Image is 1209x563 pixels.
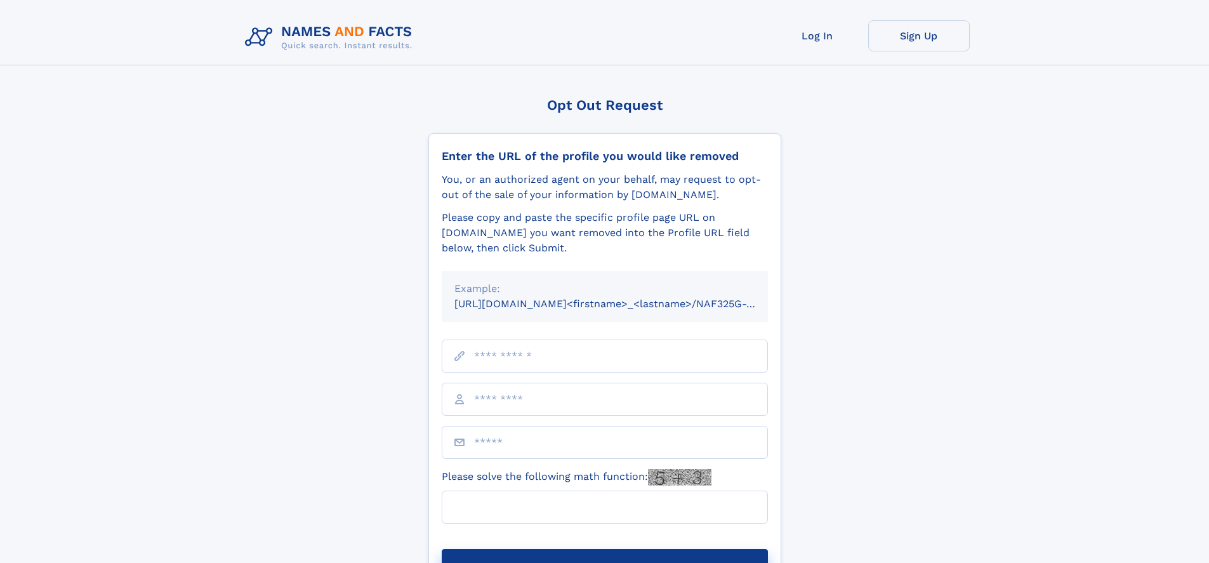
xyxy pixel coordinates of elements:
[767,20,868,51] a: Log In
[454,298,792,310] small: [URL][DOMAIN_NAME]<firstname>_<lastname>/NAF325G-xxxxxxxx
[428,97,781,113] div: Opt Out Request
[442,469,711,486] label: Please solve the following math function:
[442,172,768,202] div: You, or an authorized agent on your behalf, may request to opt-out of the sale of your informatio...
[868,20,970,51] a: Sign Up
[442,149,768,163] div: Enter the URL of the profile you would like removed
[240,20,423,55] img: Logo Names and Facts
[454,281,755,296] div: Example:
[442,210,768,256] div: Please copy and paste the specific profile page URL on [DOMAIN_NAME] you want removed into the Pr...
